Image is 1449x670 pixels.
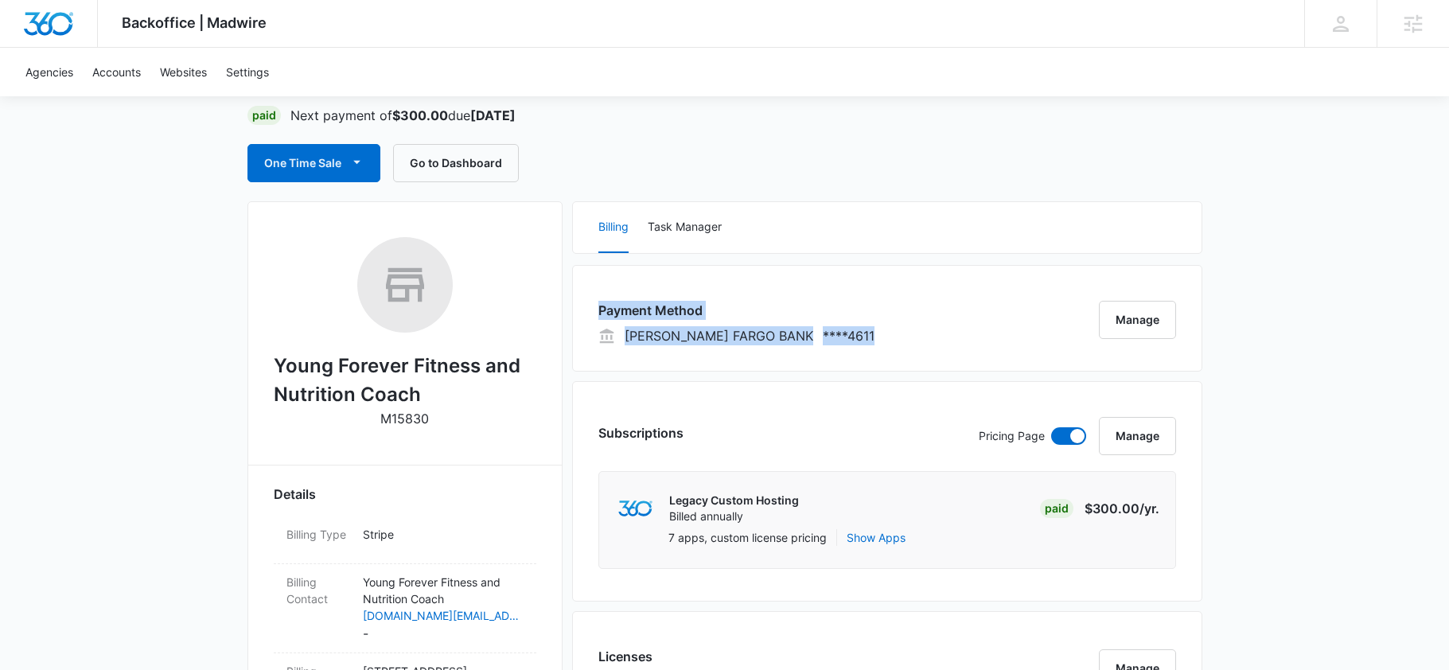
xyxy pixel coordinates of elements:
div: Billing ContactYoung Forever Fitness and Nutrition Coach[DOMAIN_NAME][EMAIL_ADDRESS][DOMAIN_NAME]- [274,564,536,653]
div: Billing TypeStripe [274,516,536,564]
button: Task Manager [648,202,722,253]
p: $300.00 [1085,499,1159,518]
h3: Licenses [598,647,701,666]
span: Backoffice | Madwire [122,14,267,31]
p: Next payment of due [290,106,516,125]
strong: $300.00 [392,107,448,123]
dt: Billing Contact [286,574,350,607]
button: Show Apps [847,529,906,546]
strong: [DATE] [470,107,516,123]
p: Billed annually [669,508,799,524]
p: 7 apps, custom license pricing [668,529,827,546]
span: Details [274,485,316,504]
span: /yr. [1139,501,1159,516]
div: Paid [247,106,281,125]
img: marketing360Logo [618,501,652,517]
dt: Billing Type [286,526,350,543]
a: Agencies [16,48,83,96]
a: Settings [216,48,279,96]
button: One Time Sale [247,144,380,182]
p: M15830 [380,409,429,428]
p: Young Forever Fitness and Nutrition Coach [363,574,524,607]
dd: - [363,574,524,643]
div: Paid [1040,499,1073,518]
p: Stripe [363,526,524,543]
a: [DOMAIN_NAME][EMAIL_ADDRESS][DOMAIN_NAME] [363,607,524,624]
button: Billing [598,202,629,253]
h3: Subscriptions [598,423,684,442]
h3: Payment Method [598,301,874,320]
button: Manage [1099,417,1176,455]
p: Pricing Page [979,427,1045,445]
button: Manage [1099,301,1176,339]
p: [PERSON_NAME] FARGO BANK [625,326,813,345]
a: Websites [150,48,216,96]
p: Legacy Custom Hosting [669,493,799,508]
button: Go to Dashboard [393,144,519,182]
h2: Young Forever Fitness and Nutrition Coach [274,352,536,409]
a: Accounts [83,48,150,96]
